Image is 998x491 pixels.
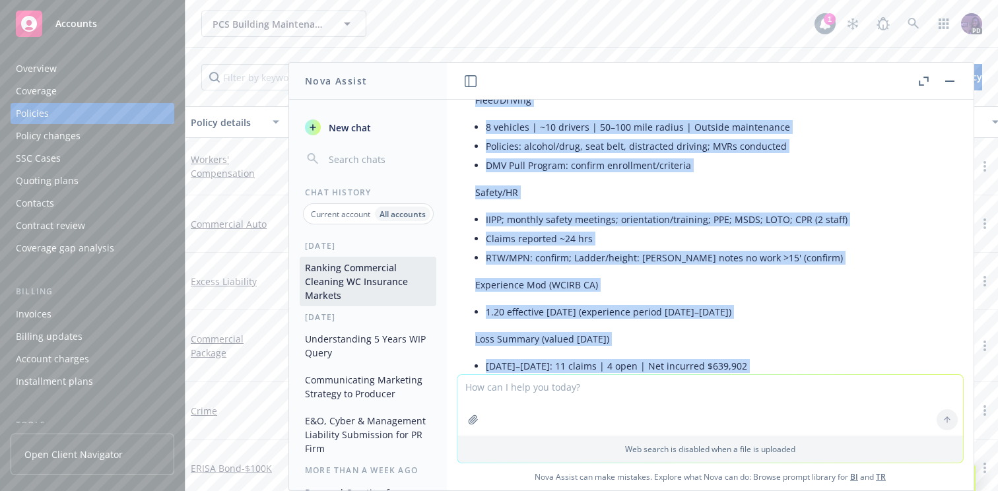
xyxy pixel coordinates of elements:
[289,187,447,198] div: Chat History
[11,326,174,347] a: Billing updates
[977,460,993,476] a: more
[16,103,49,124] div: Policies
[16,238,114,259] div: Coverage gap analysis
[870,11,896,37] a: Report a Bug
[486,356,933,376] li: [DATE]–[DATE]: 11 claims | 4 open | Net incurred $639,902
[11,5,174,42] a: Accounts
[11,103,174,124] a: Policies
[11,371,174,392] a: Installment plans
[876,471,886,482] a: TR
[191,153,255,180] a: Workers' Compensation
[191,462,272,475] a: ERISA Bond
[977,403,993,418] a: more
[300,257,436,306] button: Ranking Commercial Cleaning WC Insurance Markets
[11,215,174,236] a: Contract review
[931,11,957,37] a: Switch app
[977,216,993,232] a: more
[11,170,174,191] a: Quoting plans
[311,209,370,220] p: Current account
[486,210,933,229] li: IIPP; monthly safety meetings; orientation/training; PPE; MSDS; LOTO; CPR (2 staff)
[326,150,431,168] input: Search chats
[191,218,267,230] a: Commercial Auto
[300,369,436,405] button: Communicating Marketing Strategy to Producer
[486,117,933,137] li: 8 vehicles | ~10 drivers | 50–100 mile radius | Outside maintenance
[380,209,426,220] p: All accounts
[824,13,836,25] div: 1
[486,156,933,175] li: DMV Pull Program: confirm enrollment/criteria
[16,348,89,370] div: Account charges
[16,193,54,214] div: Contacts
[11,58,174,79] a: Overview
[16,304,51,325] div: Invoices
[242,462,272,475] span: - $100K
[11,193,174,214] a: Contacts
[11,304,174,325] a: Invoices
[289,311,447,323] div: [DATE]
[201,11,366,37] button: PCS Building Maintenance Inc
[977,273,993,289] a: more
[191,275,257,288] a: Excess Liability
[191,333,244,359] a: Commercial Package
[486,229,933,248] li: Claims reported ~24 hrs
[24,447,123,461] span: Open Client Navigator
[300,328,436,364] button: Understanding 5 Years WIP Query
[11,125,174,147] a: Policy changes
[486,248,933,267] li: RTW/MPN: confirm; Ladder/height: [PERSON_NAME] notes no work >15' (confirm)
[11,238,174,259] a: Coverage gap analysis
[11,348,174,370] a: Account charges
[16,58,57,79] div: Overview
[16,125,81,147] div: Policy changes
[900,11,927,37] a: Search
[16,170,79,191] div: Quoting plans
[289,465,447,476] div: More than a week ago
[16,81,57,102] div: Coverage
[475,93,933,107] p: Fleet/Driving
[475,278,933,292] p: Experience Mod (WCIRB CA)
[16,371,93,392] div: Installment plans
[300,115,436,139] button: New chat
[11,148,174,169] a: SSC Cases
[961,13,982,34] img: photo
[977,338,993,354] a: more
[486,302,933,321] li: 1.20 effective [DATE] (experience period [DATE]–[DATE])
[850,471,858,482] a: BI
[284,106,449,138] button: Lines of coverage
[486,137,933,156] li: Policies: alcohol/drug, seat belt, distracted driving; MVRs conducted
[452,463,968,490] span: Nova Assist can make mistakes. Explore what Nova can do: Browse prompt library for and
[305,74,367,88] h1: Nova Assist
[16,215,85,236] div: Contract review
[977,158,993,174] a: more
[55,18,97,29] span: Accounts
[191,405,217,417] a: Crime
[16,148,61,169] div: SSC Cases
[191,115,265,129] div: Policy details
[300,410,436,459] button: E&O, Cyber & Management Liability Submission for PR Firm
[11,285,174,298] div: Billing
[16,326,83,347] div: Billing updates
[465,443,955,455] p: Web search is disabled when a file is uploaded
[213,17,327,31] span: PCS Building Maintenance Inc
[201,64,430,90] input: Filter by keyword...
[289,240,447,251] div: [DATE]
[326,121,371,135] span: New chat
[840,11,866,37] a: Stop snowing
[185,106,284,138] button: Policy details
[475,185,933,199] p: Safety/HR
[11,418,174,432] div: Tools
[475,332,933,346] p: Loss Summary (valued [DATE])
[11,81,174,102] a: Coverage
